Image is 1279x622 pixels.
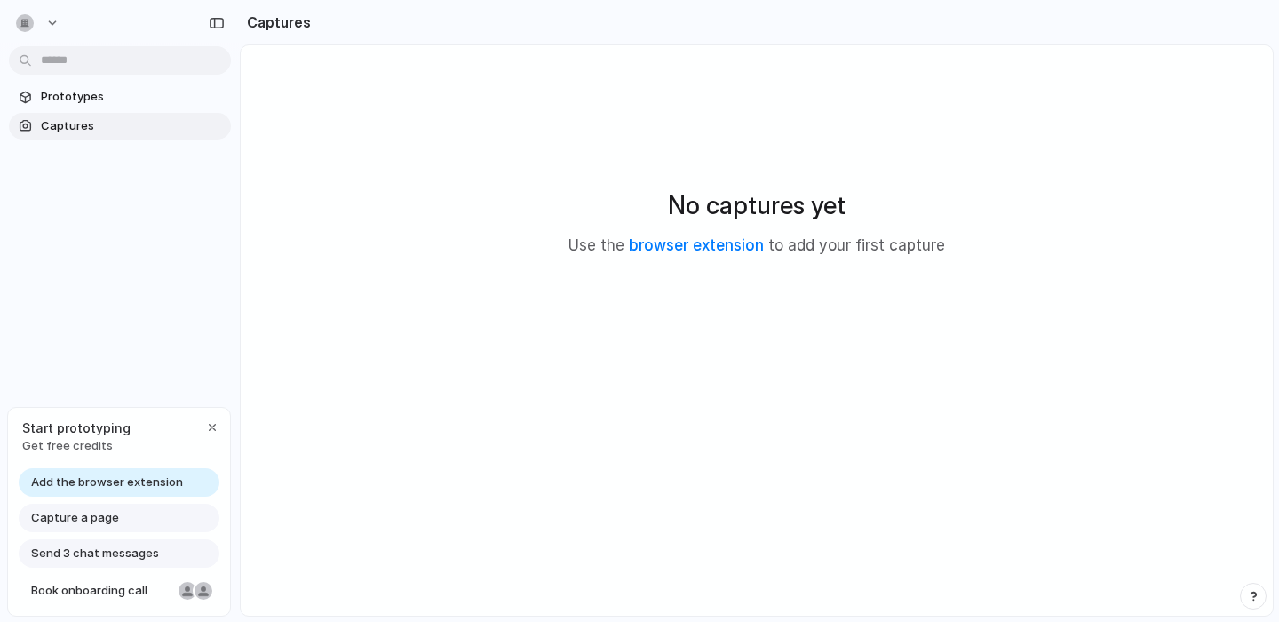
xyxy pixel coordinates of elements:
[177,580,198,602] div: Nicole Kubica
[629,236,764,254] a: browser extension
[31,509,119,527] span: Capture a page
[31,582,171,600] span: Book onboarding call
[19,577,219,605] a: Book onboarding call
[22,419,131,437] span: Start prototyping
[568,235,945,258] p: Use the to add your first capture
[31,474,183,491] span: Add the browser extension
[31,545,159,562] span: Send 3 chat messages
[41,88,224,106] span: Prototypes
[9,113,231,140] a: Captures
[22,437,131,455] span: Get free credits
[41,117,224,135] span: Captures
[668,187,846,224] h2: No captures yet
[240,12,311,33] h2: Captures
[9,84,231,110] a: Prototypes
[193,580,214,602] div: Christian Iacullo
